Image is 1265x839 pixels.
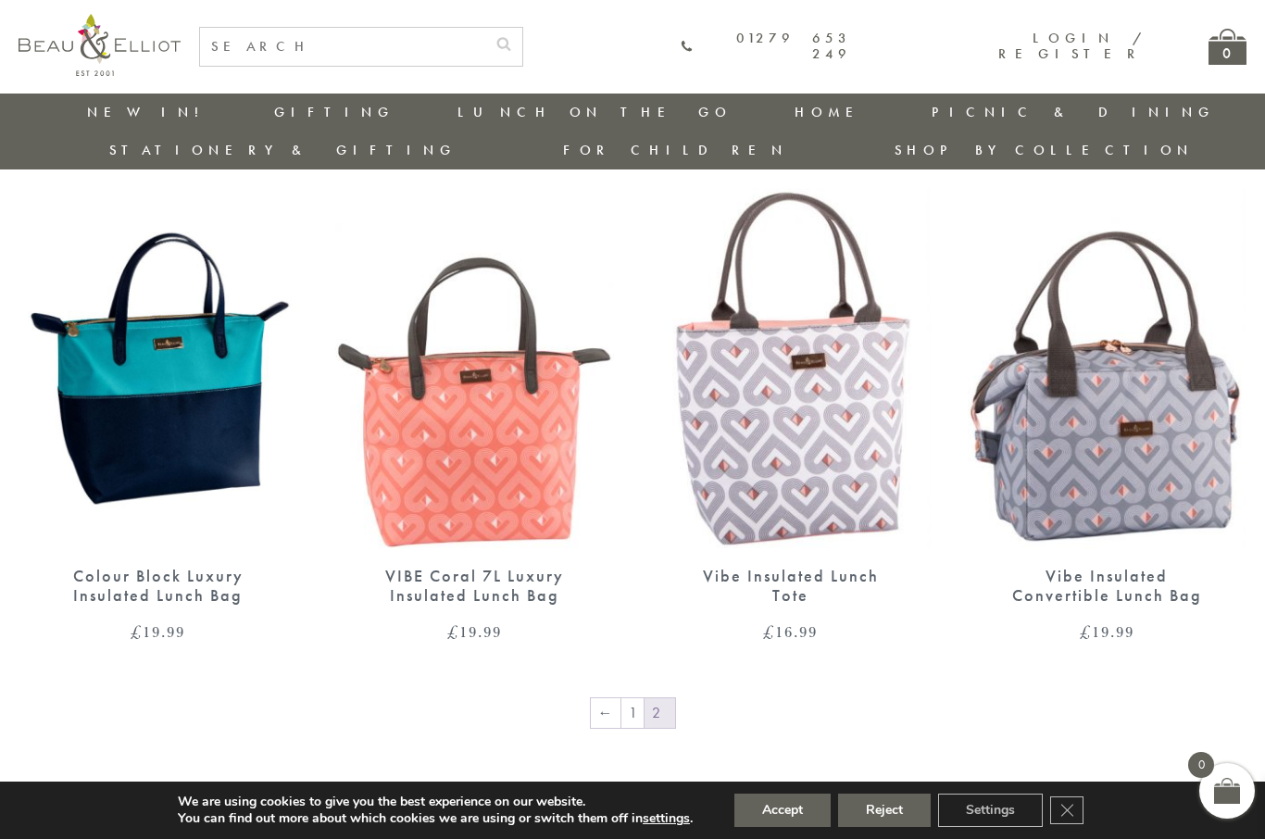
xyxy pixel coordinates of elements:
[178,794,693,810] p: We are using cookies to give you the best experience on our website.
[1050,796,1083,824] button: Close GDPR Cookie Banner
[109,141,457,159] a: Stationery & Gifting
[651,188,931,548] img: VIBE Lunch Bag
[643,810,690,827] button: settings
[795,103,869,121] a: Home
[838,794,931,827] button: Reject
[681,31,851,63] a: 01279 653 249
[447,620,459,643] span: £
[763,620,775,643] span: £
[998,29,1144,63] a: Login / Register
[563,141,788,159] a: For Children
[131,620,185,643] bdi: 19.99
[968,188,1247,641] a: Convertible Lunch Bag Vibe Insulated Lunch Bag Vibe Insulated Convertible Lunch Bag £19.99
[1080,620,1134,643] bdi: 19.99
[131,620,143,643] span: £
[1000,567,1215,605] div: Vibe Insulated Convertible Lunch Bag
[19,14,181,76] img: logo
[683,567,898,605] div: Vibe Insulated Lunch Tote
[932,103,1215,121] a: Picnic & Dining
[938,794,1043,827] button: Settings
[591,698,620,728] a: ←
[274,103,395,121] a: Gifting
[1188,752,1214,778] span: 0
[368,567,582,605] div: VIBE Coral 7L Luxury Insulated Lunch Bag
[645,698,675,728] span: Page 2
[200,28,485,66] input: SEARCH
[178,810,693,827] p: You can find out more about which cookies we are using or switch them off in .
[87,103,211,121] a: New in!
[968,188,1247,548] img: Convertible Lunch Bag Vibe Insulated Lunch Bag
[447,620,502,643] bdi: 19.99
[763,620,818,643] bdi: 16.99
[651,188,931,641] a: VIBE Lunch Bag Vibe Insulated Lunch Tote £16.99
[621,698,644,728] a: Page 1
[19,188,298,548] img: Colour Block Luxury Insulated Lunch Bag
[734,794,831,827] button: Accept
[19,188,298,641] a: Colour Block Luxury Insulated Lunch Bag Colour Block Luxury Insulated Lunch Bag £19.99
[1209,29,1246,65] a: 0
[19,696,1246,733] nav: Product Pagination
[895,141,1194,159] a: Shop by collection
[51,567,266,605] div: Colour Block Luxury Insulated Lunch Bag
[457,103,732,121] a: Lunch On The Go
[335,188,615,548] img: Insulated 7L Luxury Lunch Bag
[335,188,615,641] a: Insulated 7L Luxury Lunch Bag VIBE Coral 7L Luxury Insulated Lunch Bag £19.99
[1080,620,1092,643] span: £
